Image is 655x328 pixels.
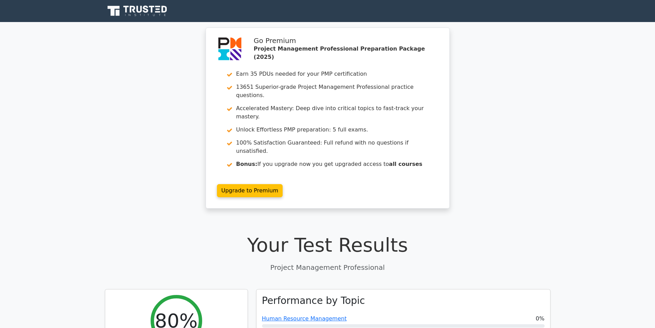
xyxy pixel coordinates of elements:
h3: Performance by Topic [262,295,365,307]
h1: Your Test Results [105,233,550,256]
span: 0% [536,315,544,323]
a: Upgrade to Premium [217,184,283,197]
p: Project Management Professional [105,262,550,273]
a: Human Resource Management [262,315,347,322]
